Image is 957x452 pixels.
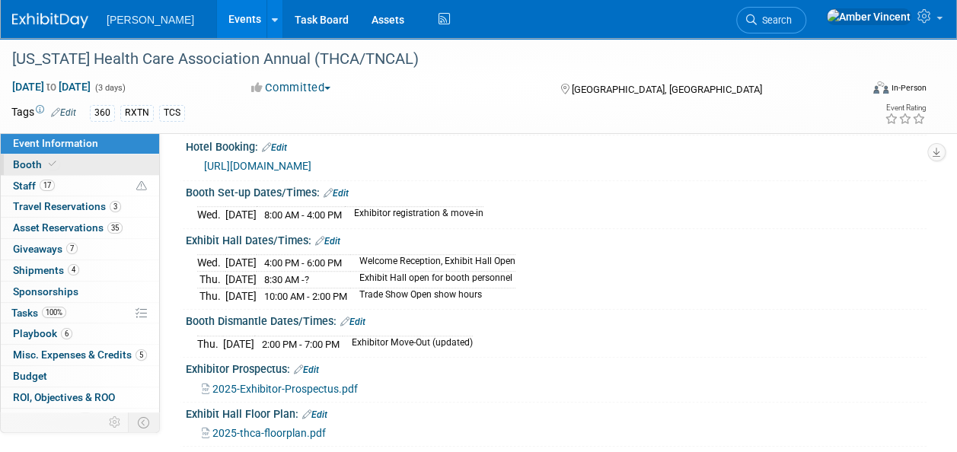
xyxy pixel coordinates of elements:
[61,328,72,339] span: 6
[11,80,91,94] span: [DATE] [DATE]
[350,288,515,304] td: Trade Show Open show hours
[90,105,115,121] div: 360
[51,107,76,118] a: Edit
[94,83,126,93] span: (3 days)
[129,412,160,432] td: Toggle Event Tabs
[1,282,159,302] a: Sponsorships
[13,285,78,298] span: Sponsorships
[350,255,515,272] td: Welcome Reception, Exhibit Hall Open
[264,274,309,285] span: 8:30 AM -
[13,327,72,339] span: Playbook
[212,427,326,439] span: 2025-thca-floorplan.pdf
[1,154,159,175] a: Booth
[13,391,115,403] span: ROI, Objectives & ROO
[757,14,792,26] span: Search
[891,82,927,94] div: In-Person
[246,80,337,96] button: Committed
[42,307,66,318] span: 100%
[159,105,185,121] div: TCS
[44,81,59,93] span: to
[107,14,194,26] span: [PERSON_NAME]
[873,81,888,94] img: Format-Inperson.png
[197,336,223,352] td: Thu.
[110,201,121,212] span: 3
[13,349,147,361] span: Misc. Expenses & Credits
[186,181,927,201] div: Booth Set-up Dates/Times:
[11,104,76,122] td: Tags
[1,239,159,259] a: Giveaways7
[225,288,257,304] td: [DATE]
[212,383,358,395] span: 2025-Exhibitor-Prospectus.pdf
[186,358,927,377] div: Exhibitor Prospectus:
[40,180,55,191] span: 17
[202,427,326,439] a: 2025-thca-floorplan.pdf
[885,104,926,112] div: Event Rating
[49,160,56,168] i: Booth reservation complete
[136,180,147,193] span: Potential Scheduling Conflict -- at least one attendee is tagged in another overlapping event.
[13,221,123,234] span: Asset Reservations
[1,176,159,196] a: Staff17
[225,207,257,223] td: [DATE]
[78,412,93,424] span: 12
[572,84,762,95] span: [GEOGRAPHIC_DATA], [GEOGRAPHIC_DATA]
[1,323,159,344] a: Playbook6
[1,366,159,387] a: Budget
[13,370,47,382] span: Budget
[324,188,349,199] a: Edit
[11,307,66,319] span: Tasks
[186,229,927,249] div: Exhibit Hall Dates/Times:
[225,272,257,288] td: [DATE]
[315,236,340,247] a: Edit
[264,291,347,302] span: 10:00 AM - 2:00 PM
[66,243,78,254] span: 7
[13,264,79,276] span: Shipments
[305,274,309,285] span: ?
[13,200,121,212] span: Travel Reservations
[102,412,129,432] td: Personalize Event Tab Strip
[186,310,927,329] div: Booth Dismantle Dates/Times:
[13,243,78,255] span: Giveaways
[262,142,287,153] a: Edit
[793,79,927,102] div: Event Format
[345,207,483,223] td: Exhibitor registration & move-in
[13,180,55,192] span: Staff
[13,412,93,425] span: Attachments
[225,255,257,272] td: [DATE]
[202,383,358,395] a: 2025-Exhibitor-Prospectus.pdf
[1,409,159,429] a: Attachments12
[68,264,79,275] span: 4
[350,272,515,288] td: Exhibit Hall open for booth personnel
[343,336,473,352] td: Exhibitor Move-Out (updated)
[13,137,98,149] span: Event Information
[12,13,88,28] img: ExhibitDay
[302,409,327,420] a: Edit
[1,133,159,154] a: Event Information
[294,364,319,375] a: Edit
[1,218,159,238] a: Asset Reservations35
[107,222,123,234] span: 35
[1,345,159,365] a: Misc. Expenses & Credits5
[204,160,311,172] a: [URL][DOMAIN_NAME]
[264,209,342,221] span: 8:00 AM - 4:00 PM
[7,46,848,73] div: [US_STATE] Health Care Association Annual (THCA/TNCAL)
[826,8,911,25] img: Amber Vincent
[340,317,365,327] a: Edit
[1,303,159,323] a: Tasks100%
[262,339,340,350] span: 2:00 PM - 7:00 PM
[1,196,159,217] a: Travel Reservations3
[264,257,342,269] span: 4:00 PM - 6:00 PM
[136,349,147,361] span: 5
[736,7,806,33] a: Search
[1,387,159,408] a: ROI, Objectives & ROO
[197,272,225,288] td: Thu.
[197,288,225,304] td: Thu.
[1,260,159,281] a: Shipments4
[13,158,59,170] span: Booth
[197,255,225,272] td: Wed.
[197,207,225,223] td: Wed.
[120,105,154,121] div: RXTN
[223,336,254,352] td: [DATE]
[186,135,927,155] div: Hotel Booking:
[186,403,927,422] div: Exhibit Hall Floor Plan:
